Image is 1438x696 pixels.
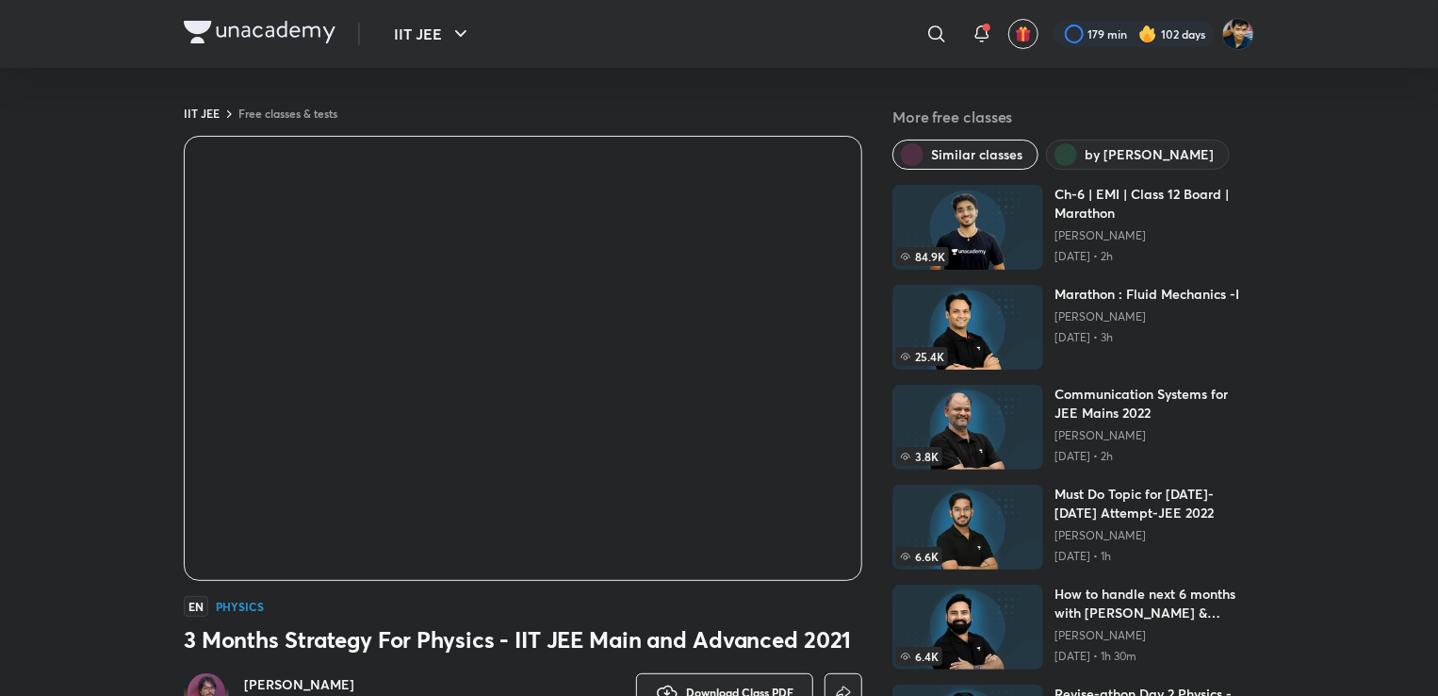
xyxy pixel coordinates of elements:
a: IIT JEE [184,106,220,121]
iframe: Class [185,137,861,580]
h6: Communication Systems for JEE Mains 2022 [1054,385,1254,423]
a: [PERSON_NAME] [1054,228,1254,243]
a: [PERSON_NAME] [1054,528,1254,543]
a: [PERSON_NAME] [244,675,356,694]
span: 25.4K [896,347,948,366]
a: Company Logo [184,21,335,48]
h6: Ch-6 | EMI | Class 12 Board | Marathon [1054,185,1254,223]
h6: How to handle next 6 months with [PERSON_NAME] & [PERSON_NAME] [1054,585,1254,622]
button: Similar classes [892,140,1038,170]
span: 6.6K [896,547,942,566]
span: EN [184,596,208,617]
img: avatar [1015,25,1032,42]
h6: Must Do Topic for [DATE]-[DATE] Attempt-JEE 2022 [1054,485,1254,522]
h5: More free classes [892,106,1254,128]
span: by Pankaj Singh [1085,145,1214,164]
button: avatar [1008,19,1038,49]
span: Similar classes [931,145,1022,164]
a: [PERSON_NAME] [1054,428,1254,443]
h6: Marathon : Fluid Mechanics -I [1054,285,1239,304]
p: [DATE] • 1h 30m [1054,649,1254,664]
button: IIT JEE [383,15,483,53]
a: Free classes & tests [238,106,337,121]
img: Company Logo [184,21,335,43]
img: streak [1138,25,1157,43]
p: [DATE] • 3h [1054,330,1239,345]
button: by Pankaj Singh [1046,140,1230,170]
a: [PERSON_NAME] [1054,309,1239,324]
p: [DATE] • 2h [1054,249,1254,264]
span: 6.4K [896,647,942,666]
a: [PERSON_NAME] [1054,628,1254,643]
img: SHREYANSH GUPTA [1222,18,1254,50]
p: [DATE] • 2h [1054,449,1254,464]
span: 84.9K [896,247,949,266]
h3: 3 Months Strategy For Physics - IIT JEE Main and Advanced 2021 [184,624,862,655]
p: [DATE] • 1h [1054,549,1254,564]
h4: Physics [216,601,264,612]
span: 3.8K [896,447,942,466]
